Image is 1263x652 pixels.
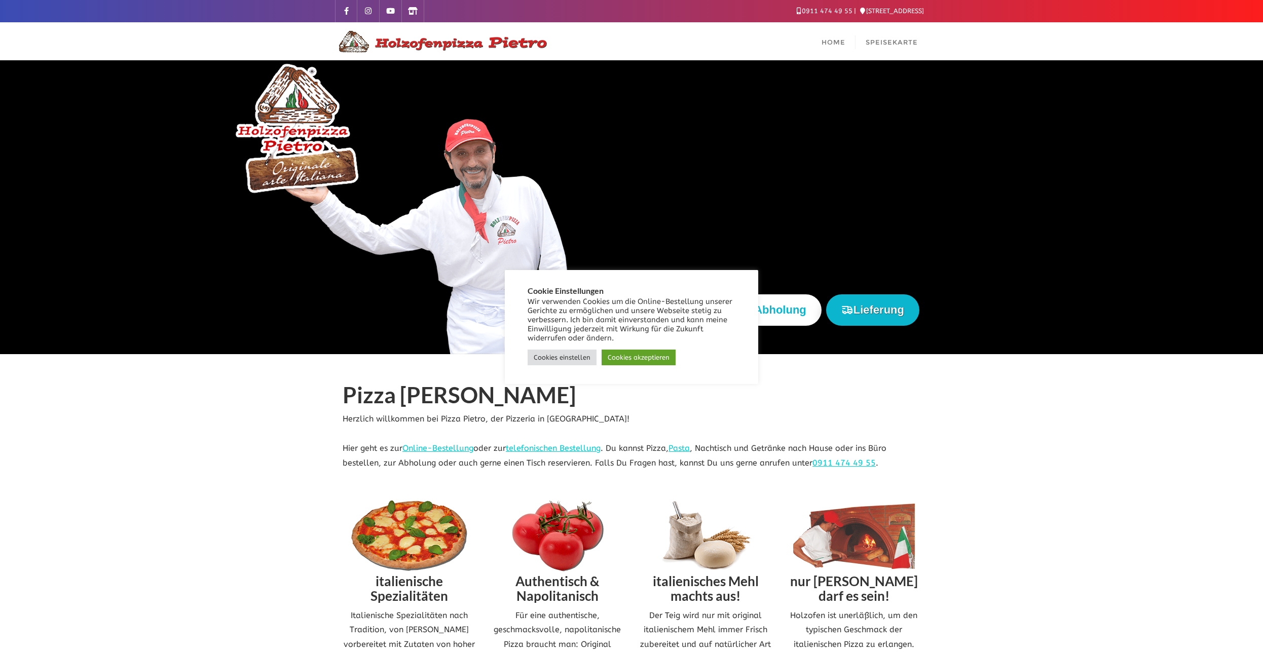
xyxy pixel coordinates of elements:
[497,501,618,571] img: Tomaten
[335,29,548,54] img: Logo
[602,350,676,365] a: Cookies akzeptieren
[335,382,928,471] div: Herzlich willkommen bei Pizza Pietro, der Pizzeria in [GEOGRAPHIC_DATA]! Hier geht es zur oder zu...
[506,443,601,453] a: telefonischen Bestellung
[860,7,924,15] a: [STREET_ADDRESS]
[348,501,470,571] img: Pizza
[811,22,856,60] a: Home
[402,443,473,453] a: Online-Bestellung
[528,286,735,295] h5: Cookie Einstellungen
[822,38,845,46] span: Home
[528,297,735,343] div: Wir verwenden Cookies um die Online-Bestellung unserer Gerichte zu ermöglichen und unsere Webseit...
[793,501,915,571] img: Pietro Holzofen
[528,350,597,365] a: Cookies einstellen
[826,294,919,325] button: Lieferung
[639,571,772,608] h2: italienisches Mehl machts aus!
[797,7,852,15] a: 0911 474 49 55
[343,382,920,412] h1: Pizza [PERSON_NAME]
[812,458,876,468] a: 0911 474 49 55
[668,443,690,453] a: Pasta
[866,38,918,46] span: Speisekarte
[491,571,624,608] h2: Authentisch & Napolitanisch
[727,294,822,325] button: Abholung
[856,22,928,60] a: Speisekarte
[645,501,766,571] img: Mehl
[788,571,921,608] h2: nur [PERSON_NAME] darf es sein!
[343,571,476,608] h2: italienische Spezialitäten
